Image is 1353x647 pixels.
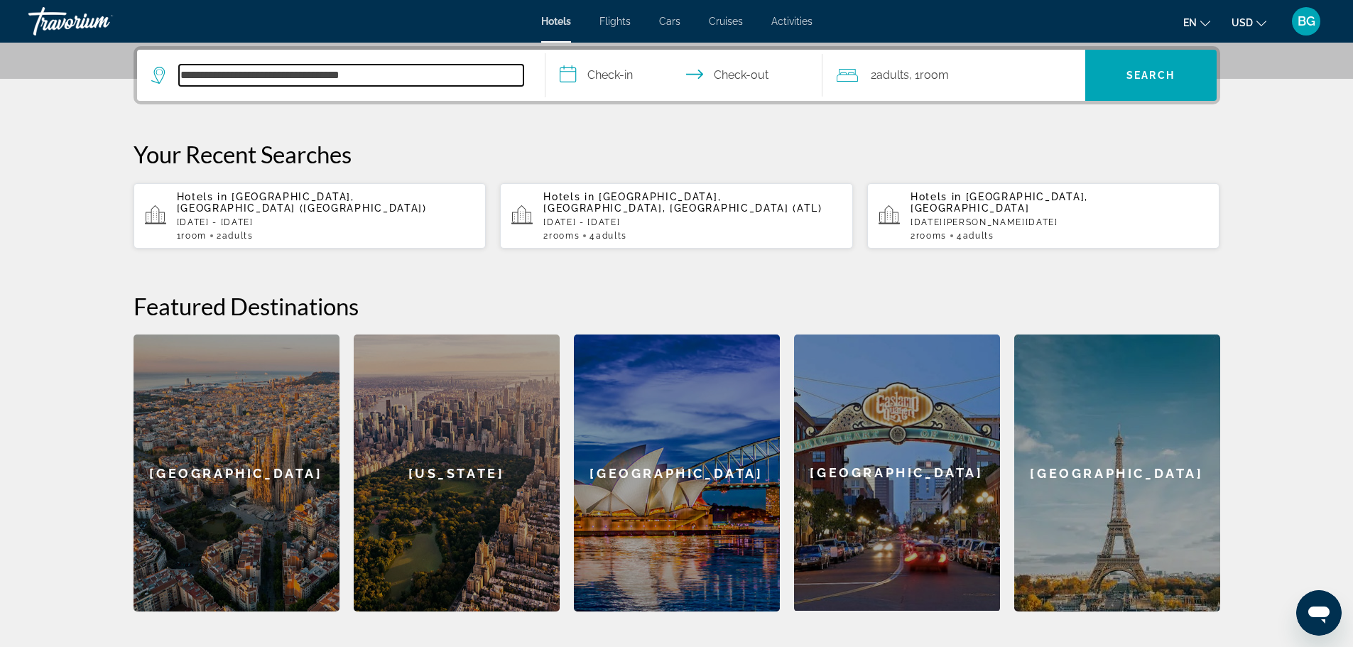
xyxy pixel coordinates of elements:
p: [DATE] - [DATE] [177,217,475,227]
span: Search [1126,70,1175,81]
button: Hotels in [GEOGRAPHIC_DATA], [GEOGRAPHIC_DATA][DATE][PERSON_NAME][DATE]2rooms4Adults [867,183,1220,249]
p: [DATE][PERSON_NAME][DATE] [911,217,1209,227]
button: Hotels in [GEOGRAPHIC_DATA], [GEOGRAPHIC_DATA] ([GEOGRAPHIC_DATA])[DATE] - [DATE]1Room2Adults [134,183,487,249]
span: [GEOGRAPHIC_DATA], [GEOGRAPHIC_DATA] ([GEOGRAPHIC_DATA]) [177,191,427,214]
a: Travorium [28,3,170,40]
div: [GEOGRAPHIC_DATA] [1014,335,1220,611]
span: Adults [596,231,627,241]
a: San Diego[GEOGRAPHIC_DATA] [794,335,1000,611]
a: Paris[GEOGRAPHIC_DATA] [1014,335,1220,611]
a: Cruises [709,16,743,27]
button: Travelers: 2 adults, 0 children [822,50,1085,101]
span: 2 [543,231,580,241]
span: 2 [217,231,254,241]
span: BG [1298,14,1315,28]
button: Change language [1183,12,1210,33]
a: Sydney[GEOGRAPHIC_DATA] [574,335,780,611]
span: 2 [871,65,909,85]
button: User Menu [1288,6,1325,36]
button: Hotels in [GEOGRAPHIC_DATA], [GEOGRAPHIC_DATA], [GEOGRAPHIC_DATA] (ATL)[DATE] - [DATE]2rooms4Adults [500,183,853,249]
p: [DATE] - [DATE] [543,217,842,227]
input: Search hotel destination [179,65,523,86]
button: Change currency [1232,12,1266,33]
span: Adults [876,68,909,82]
span: Room [920,68,949,82]
span: Hotels in [543,191,594,202]
span: 4 [957,231,994,241]
h2: Featured Destinations [134,292,1220,320]
div: [GEOGRAPHIC_DATA] [134,335,339,611]
span: , 1 [909,65,949,85]
div: [GEOGRAPHIC_DATA] [574,335,780,611]
p: Your Recent Searches [134,140,1220,168]
span: [GEOGRAPHIC_DATA], [GEOGRAPHIC_DATA] [911,191,1088,214]
span: rooms [916,231,947,241]
span: en [1183,17,1197,28]
div: [GEOGRAPHIC_DATA] [794,335,1000,611]
a: Barcelona[GEOGRAPHIC_DATA] [134,335,339,611]
iframe: Button to launch messaging window [1296,590,1342,636]
span: Adults [222,231,254,241]
span: USD [1232,17,1253,28]
a: Activities [771,16,813,27]
span: rooms [549,231,580,241]
button: Search [1085,50,1217,101]
span: 1 [177,231,207,241]
span: Adults [963,231,994,241]
span: [GEOGRAPHIC_DATA], [GEOGRAPHIC_DATA], [GEOGRAPHIC_DATA] (ATL) [543,191,822,214]
span: 2 [911,231,947,241]
span: 4 [589,231,627,241]
button: Select check in and out date [545,50,822,101]
a: Hotels [541,16,571,27]
span: Hotels in [911,191,962,202]
div: [US_STATE] [354,335,560,611]
span: Hotels in [177,191,228,202]
a: Cars [659,16,680,27]
div: Search widget [137,50,1217,101]
a: Flights [599,16,631,27]
span: Room [181,231,207,241]
a: New York[US_STATE] [354,335,560,611]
